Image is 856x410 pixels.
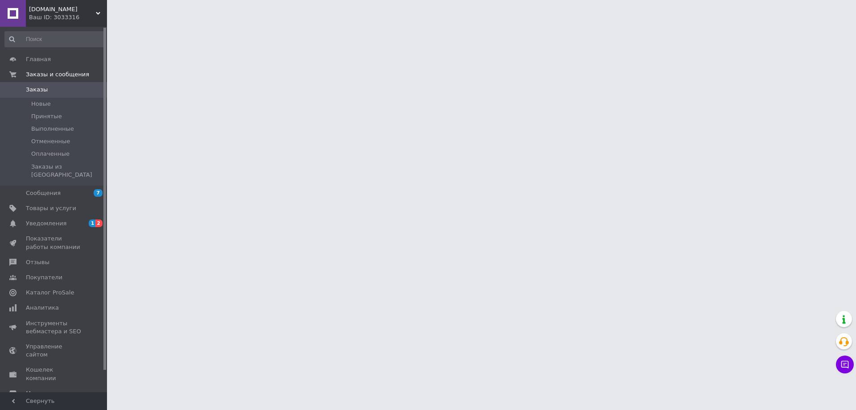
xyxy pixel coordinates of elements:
span: Главная [26,55,51,63]
span: Заказы [26,86,48,94]
span: Заказы и сообщения [26,70,89,79]
span: Покупатели [26,273,62,282]
span: 1 [89,219,96,227]
span: Маркет [26,389,49,398]
span: Отзывы [26,258,49,266]
span: Управление сайтом [26,343,82,359]
span: Каталог ProSale [26,289,74,297]
input: Поиск [4,31,105,47]
span: Товары и услуги [26,204,76,212]
span: Оплаченные [31,150,70,158]
span: Отмененные [31,137,70,145]
span: Принятые [31,112,62,120]
span: Сообщения [26,189,61,197]
span: Новые [31,100,51,108]
span: Инструменты вебмастера и SEO [26,319,82,335]
span: balamaga.prom.ua [29,5,96,13]
span: Выполненные [31,125,74,133]
button: Чат с покупателем [836,356,854,373]
div: Ваш ID: 3033316 [29,13,107,21]
span: Показатели работы компании [26,235,82,251]
span: Кошелек компании [26,366,82,382]
span: 2 [95,219,103,227]
span: Уведомления [26,219,66,228]
span: Аналитика [26,304,59,312]
span: Заказы из [GEOGRAPHIC_DATA] [31,163,104,179]
span: 7 [94,189,103,197]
